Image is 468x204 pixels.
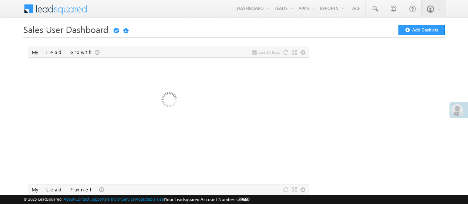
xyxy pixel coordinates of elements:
[129,61,208,141] img: Loading...
[106,197,135,201] a: Terms of Service
[23,23,108,35] span: Sales User Dashboard
[32,49,95,56] div: My Lead Growth
[75,197,105,201] a: Contact Support
[32,186,99,193] div: My Lead Funnel
[64,197,74,201] a: About
[398,25,445,35] button: Add Dashlets
[259,49,280,56] span: Last 30 Days
[136,197,164,201] a: Acceptable Use
[165,197,249,202] span: Your Leadsquared Account Number is
[238,197,249,202] span: 39660
[23,196,249,203] span: © 2025 LeadSquared | | | | |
